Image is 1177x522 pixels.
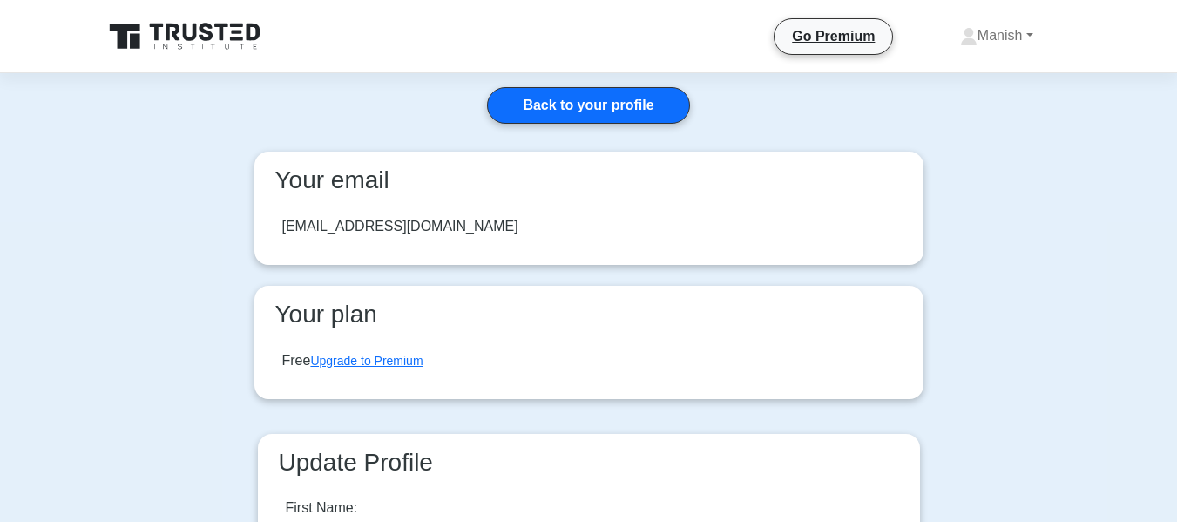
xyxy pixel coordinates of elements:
a: Upgrade to Premium [310,354,423,368]
div: [EMAIL_ADDRESS][DOMAIN_NAME] [282,216,518,237]
a: Manish [918,18,1075,53]
a: Back to your profile [487,87,689,124]
h3: Your email [268,166,910,195]
label: First Name: [286,498,358,519]
div: Free [282,350,423,371]
a: Go Premium [781,25,885,47]
h3: Update Profile [272,448,906,478]
h3: Your plan [268,300,910,329]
